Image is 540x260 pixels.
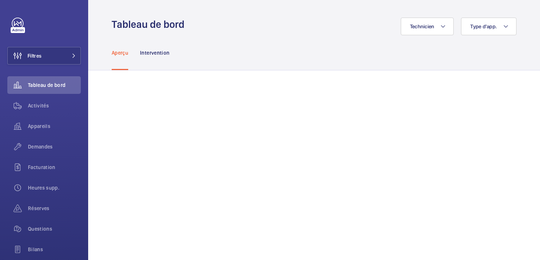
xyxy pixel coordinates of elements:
span: Type d'app. [470,23,497,29]
span: Tableau de bord [28,81,81,89]
span: Demandes [28,143,81,150]
span: Bilans [28,246,81,253]
span: Heures supp. [28,184,81,191]
span: Filtres [28,52,42,59]
span: Appareils [28,122,81,130]
p: Aperçu [112,49,128,56]
h1: Tableau de bord [112,18,189,31]
span: Technicien [410,23,435,29]
span: Facturation [28,164,81,171]
span: Questions [28,225,81,232]
button: Type d'app. [461,18,516,35]
button: Technicien [401,18,454,35]
button: Filtres [7,47,81,65]
span: Activités [28,102,81,109]
span: Réserves [28,205,81,212]
p: Intervention [140,49,169,56]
